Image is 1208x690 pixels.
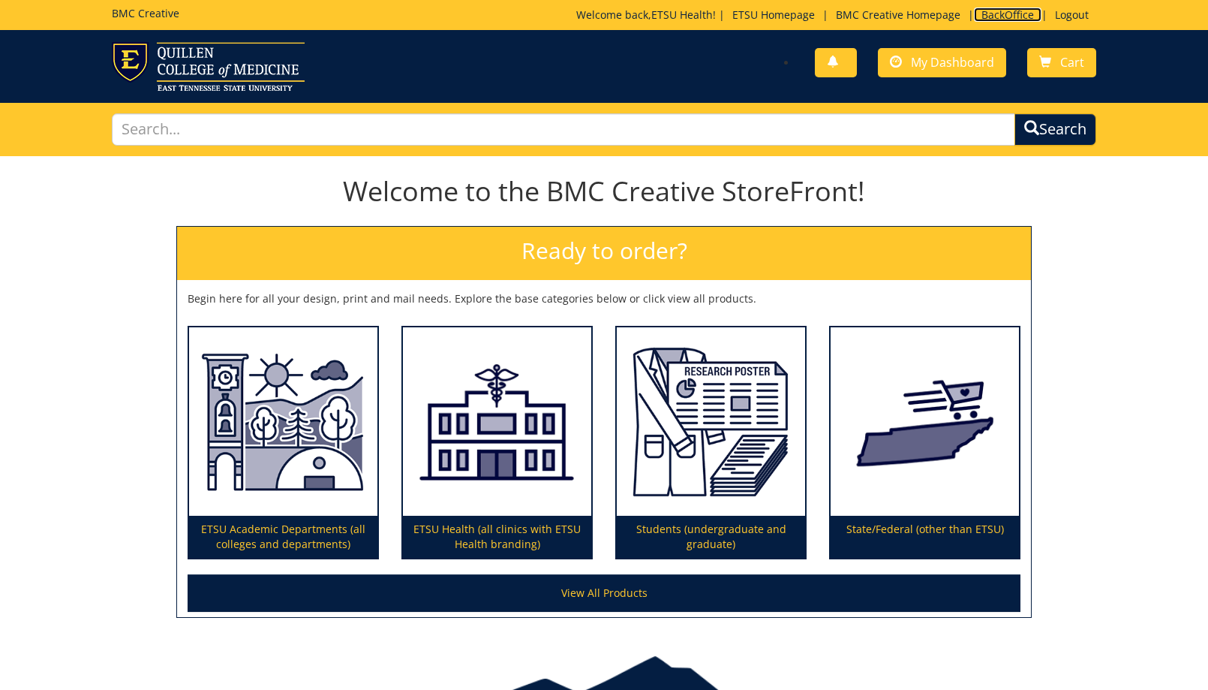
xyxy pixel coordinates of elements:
[617,516,805,558] p: Students (undergraduate and graduate)
[403,327,591,517] img: ETSU Health (all clinics with ETSU Health branding)
[177,227,1031,280] h2: Ready to order?
[189,516,377,558] p: ETSU Academic Departments (all colleges and departments)
[189,327,377,517] img: ETSU Academic Departments (all colleges and departments)
[617,327,805,559] a: Students (undergraduate and graduate)
[831,516,1019,558] p: State/Federal (other than ETSU)
[831,327,1019,559] a: State/Federal (other than ETSU)
[651,8,713,22] a: ETSU Health
[1060,54,1084,71] span: Cart
[1047,8,1096,22] a: Logout
[176,176,1032,206] h1: Welcome to the BMC Creative StoreFront!
[911,54,994,71] span: My Dashboard
[1014,113,1096,146] button: Search
[112,113,1015,146] input: Search...
[725,8,822,22] a: ETSU Homepage
[112,8,179,19] h5: BMC Creative
[189,327,377,559] a: ETSU Academic Departments (all colleges and departments)
[576,8,1096,23] p: Welcome back, ! | | | |
[1027,48,1096,77] a: Cart
[828,8,968,22] a: BMC Creative Homepage
[188,574,1020,612] a: View All Products
[112,42,305,91] img: ETSU logo
[878,48,1006,77] a: My Dashboard
[617,327,805,517] img: Students (undergraduate and graduate)
[403,516,591,558] p: ETSU Health (all clinics with ETSU Health branding)
[974,8,1041,22] a: BackOffice
[831,327,1019,517] img: State/Federal (other than ETSU)
[188,291,1020,306] p: Begin here for all your design, print and mail needs. Explore the base categories below or click ...
[403,327,591,559] a: ETSU Health (all clinics with ETSU Health branding)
